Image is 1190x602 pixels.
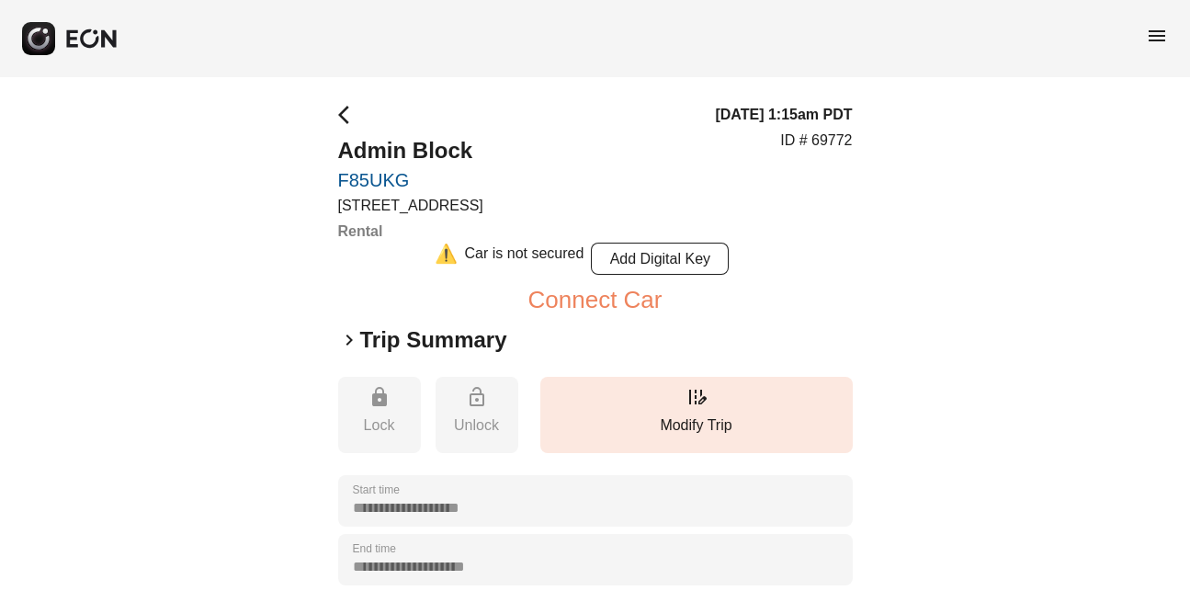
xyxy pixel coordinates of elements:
a: F85UKG [338,169,483,191]
span: arrow_back_ios [338,104,360,126]
p: Modify Trip [550,415,844,437]
button: Modify Trip [540,377,853,453]
p: [STREET_ADDRESS] [338,195,483,217]
h2: Trip Summary [360,325,507,355]
span: keyboard_arrow_right [338,329,360,351]
h3: Rental [338,221,483,243]
h2: Admin Block [338,136,483,165]
button: Add Digital Key [591,243,729,275]
p: ID # 69772 [780,130,852,152]
div: Car is not secured [465,243,584,275]
button: Connect Car [528,289,663,311]
span: edit_road [686,386,708,408]
h3: [DATE] 1:15am PDT [715,104,852,126]
span: menu [1146,25,1168,47]
div: ⚠️ [435,243,458,275]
